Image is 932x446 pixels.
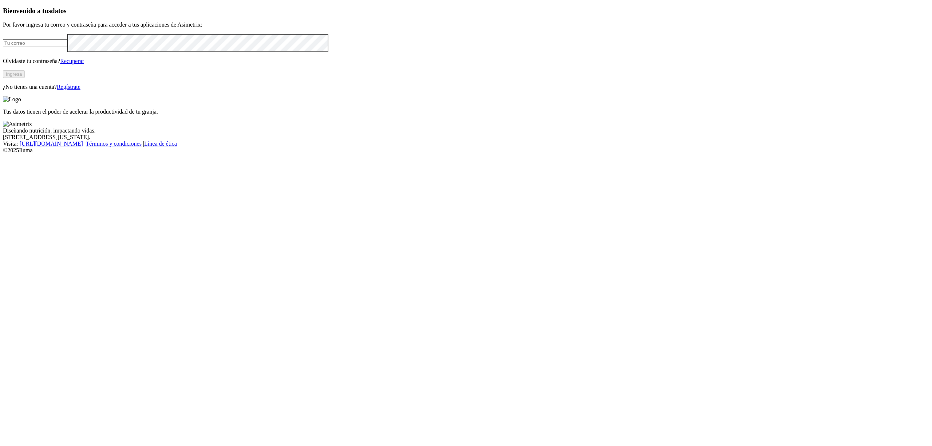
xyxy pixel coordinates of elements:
[3,121,32,127] img: Asimetrix
[3,7,929,15] h3: Bienvenido a tus
[3,39,67,47] input: Tu correo
[51,7,67,15] span: datos
[144,141,177,147] a: Línea de ética
[86,141,142,147] a: Términos y condiciones
[3,96,21,103] img: Logo
[3,147,929,154] div: © 2025 Iluma
[57,84,80,90] a: Regístrate
[60,58,84,64] a: Recuperar
[3,84,929,90] p: ¿No tienes una cuenta?
[3,21,929,28] p: Por favor ingresa tu correo y contraseña para acceder a tus aplicaciones de Asimetrix:
[3,70,25,78] button: Ingresa
[20,141,83,147] a: [URL][DOMAIN_NAME]
[3,141,929,147] div: Visita : | |
[3,108,929,115] p: Tus datos tienen el poder de acelerar la productividad de tu granja.
[3,58,929,64] p: Olvidaste tu contraseña?
[3,127,929,134] div: Diseñando nutrición, impactando vidas.
[3,134,929,141] div: [STREET_ADDRESS][US_STATE].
